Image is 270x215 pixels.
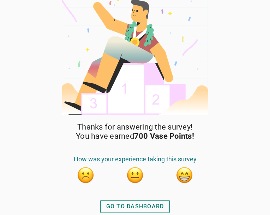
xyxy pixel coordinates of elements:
strong: 700 Vase Points! [134,132,194,141]
button: GO TO DASHBOARD [100,200,170,213]
div: How was your experience taking this survey [61,155,209,167]
span: You have earned [76,132,194,141]
span: Thanks for answering the survey! [77,123,193,132]
div: GO TO DASHBOARD [106,202,164,211]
